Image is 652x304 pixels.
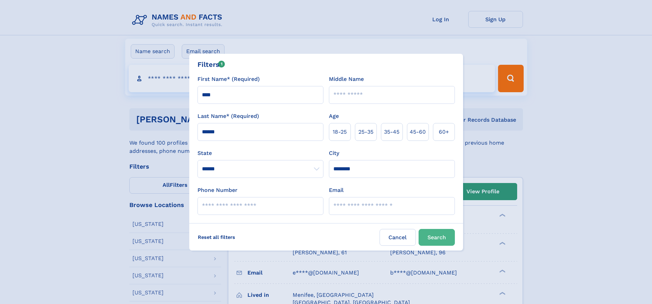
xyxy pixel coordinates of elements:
label: Age [329,112,339,120]
label: First Name* (Required) [197,75,260,83]
label: Email [329,186,344,194]
span: 45‑60 [410,128,426,136]
span: 25‑35 [358,128,373,136]
span: 18‑25 [333,128,347,136]
label: State [197,149,323,157]
span: 60+ [439,128,449,136]
div: Filters [197,59,225,70]
label: Cancel [380,229,416,246]
label: Phone Number [197,186,238,194]
button: Search [419,229,455,246]
label: Middle Name [329,75,364,83]
label: Last Name* (Required) [197,112,259,120]
span: 35‑45 [384,128,399,136]
label: Reset all filters [193,229,240,245]
label: City [329,149,339,157]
